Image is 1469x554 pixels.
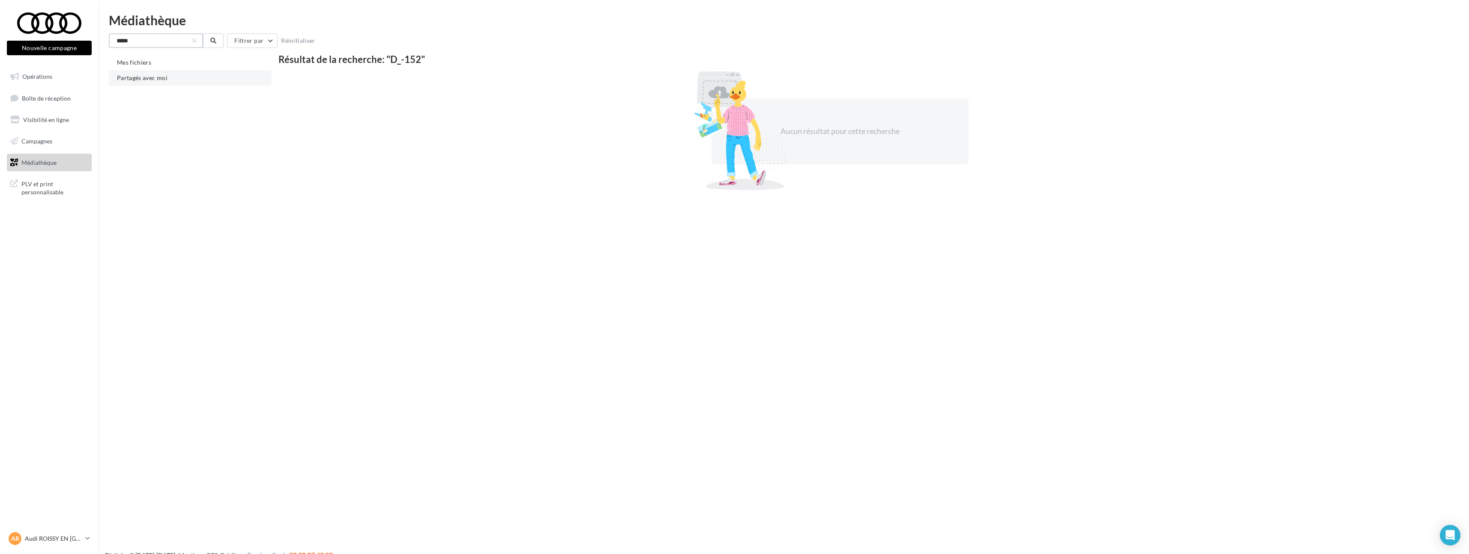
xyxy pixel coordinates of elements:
span: Aucun résultat pour cette recherche [781,126,900,136]
button: Filtrer par [227,33,278,48]
a: AR Audi ROISSY EN [GEOGRAPHIC_DATA] [7,530,92,547]
span: Opérations [22,73,52,80]
span: Visibilité en ligne [23,116,69,123]
p: Audi ROISSY EN [GEOGRAPHIC_DATA] [25,534,82,543]
button: Nouvelle campagne [7,41,92,55]
a: Visibilité en ligne [5,111,93,129]
div: Médiathèque [109,14,1459,27]
span: Mes fichiers [117,59,151,66]
a: Boîte de réception [5,89,93,107]
a: PLV et print personnalisable [5,175,93,200]
span: Partagés avec moi [117,74,168,81]
a: Campagnes [5,132,93,150]
span: AR [11,534,19,543]
span: Campagnes [21,137,52,145]
span: PLV et print personnalisable [21,178,88,197]
a: Médiathèque [5,154,93,172]
span: Boîte de réception [22,94,71,101]
button: Réinitialiser [278,36,319,46]
span: Médiathèque [21,158,57,166]
a: Opérations [5,68,93,86]
div: Résultat de la recherche: "D_-152" [278,55,1402,64]
div: Open Intercom Messenger [1440,525,1460,545]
